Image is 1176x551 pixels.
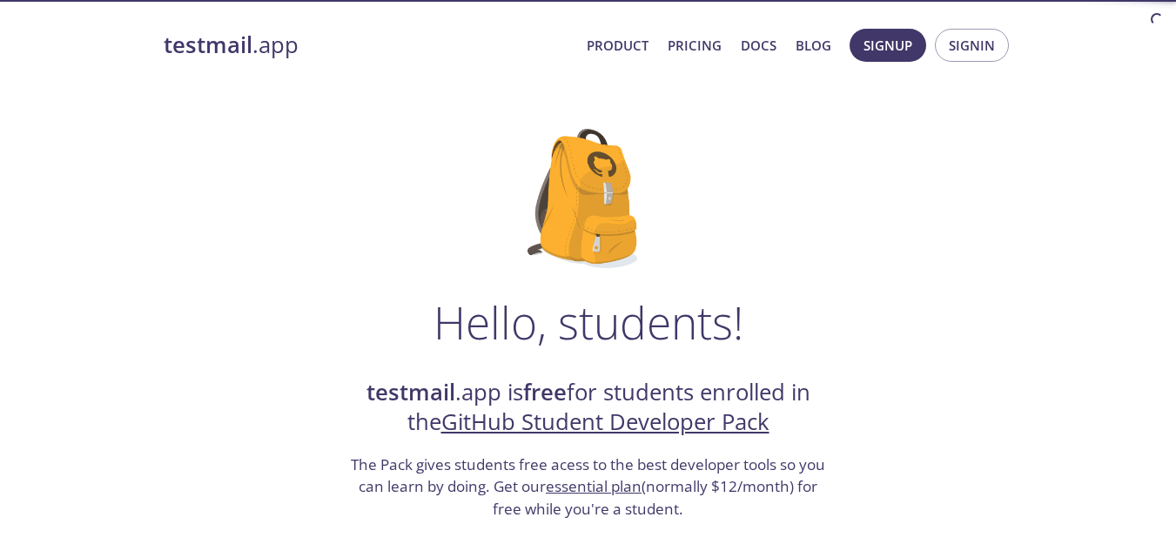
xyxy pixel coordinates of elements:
[546,476,642,496] a: essential plan
[349,378,828,438] h2: .app is for students enrolled in the
[349,454,828,521] h3: The Pack gives students free acess to the best developer tools so you can learn by doing. Get our...
[523,377,567,407] strong: free
[935,29,1009,62] button: Signin
[668,34,722,57] a: Pricing
[164,30,252,60] strong: testmail
[949,34,995,57] span: Signin
[864,34,912,57] span: Signup
[796,34,831,57] a: Blog
[164,30,573,60] a: testmail.app
[741,34,776,57] a: Docs
[850,29,926,62] button: Signup
[587,34,648,57] a: Product
[366,377,455,407] strong: testmail
[441,407,769,437] a: GitHub Student Developer Pack
[528,129,648,268] img: github-student-backpack.png
[433,296,743,348] h1: Hello, students!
